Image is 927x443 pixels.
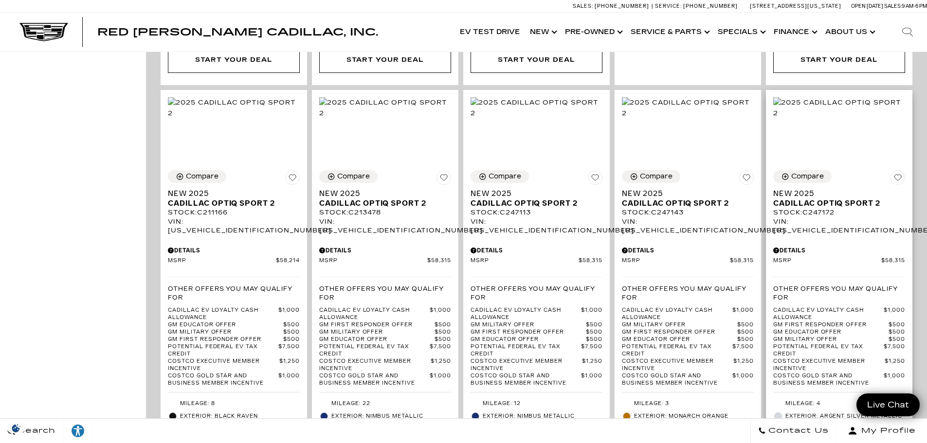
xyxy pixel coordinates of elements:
[430,343,451,358] span: $7,500
[737,336,754,343] span: $500
[902,3,927,9] span: 9 AM-6 PM
[168,343,300,358] a: Potential Federal EV Tax Credit $7,500
[750,419,836,443] a: Contact Us
[168,329,300,336] a: GM Military Offer $500
[168,257,300,265] a: MSRP $58,214
[195,54,272,65] div: Start Your Deal
[884,307,905,321] span: $1,000
[319,189,444,198] span: New 2025
[791,172,824,181] div: Compare
[851,3,883,9] span: Open [DATE]
[471,336,602,343] a: GM Educator Offer $500
[773,321,889,329] span: GM First Responder Offer
[471,321,602,329] a: GM Military Offer $500
[622,246,754,255] div: Pricing Details - New 2025 Cadillac OPTIQ Sport 2
[732,307,754,321] span: $1,000
[683,3,738,9] span: [PHONE_NUMBER]
[622,336,737,343] span: GM Educator Offer
[168,284,300,302] p: Other Offers You May Qualify For
[471,329,586,336] span: GM First Responder Offer
[737,321,754,329] span: $500
[471,343,581,358] span: Potential Federal EV Tax Credit
[622,372,754,387] a: Costco Gold Star and Business Member Incentive $1,000
[168,198,292,208] span: Cadillac OPTIQ Sport 2
[319,321,435,329] span: GM First Responder Offer
[168,307,278,321] span: Cadillac EV Loyalty Cash Allowance
[626,13,713,52] a: Service & Parts
[319,372,430,387] span: Costco Gold Star and Business Member Incentive
[168,208,300,217] div: Stock : C211166
[622,336,754,343] a: GM Educator Offer $500
[180,411,300,421] span: Exterior: Black Raven
[732,372,754,387] span: $1,000
[168,372,278,387] span: Costco Gold Star and Business Member Incentive
[622,170,680,183] button: Compare Vehicle
[319,343,430,358] span: Potential Federal EV Tax Credit
[276,257,300,265] span: $58,214
[773,97,905,119] img: 2025 Cadillac OPTIQ Sport 2
[622,321,737,329] span: GM Military Offer
[773,336,905,343] a: GM Military Offer $500
[773,246,905,255] div: Pricing Details - New 2025 Cadillac OPTIQ Sport 2
[581,343,602,358] span: $7,500
[319,336,435,343] span: GM Educator Offer
[319,208,451,217] div: Stock : C213478
[337,172,370,181] div: Compare
[560,13,626,52] a: Pre-Owned
[168,257,276,265] span: MSRP
[785,411,905,421] span: Exterior: Argent Silver Metallic
[773,329,889,336] span: GM Educator Offer
[820,13,878,52] a: About Us
[319,170,378,183] button: Compare Vehicle
[622,307,754,321] a: Cadillac EV Loyalty Cash Allowance $1,000
[471,372,602,387] a: Costco Gold Star and Business Member Incentive $1,000
[525,13,560,52] a: New
[573,3,593,9] span: Sales:
[586,336,602,343] span: $500
[471,47,602,73] div: Start Your Deal
[435,336,451,343] span: $500
[319,284,451,302] p: Other Offers You May Qualify For
[319,329,451,336] a: GM Military Offer $500
[168,170,226,183] button: Compare Vehicle
[471,97,602,119] img: 2025 Cadillac OPTIQ Sport 2
[471,321,586,329] span: GM Military Offer
[471,307,602,321] a: Cadillac EV Loyalty Cash Allowance $1,000
[471,217,602,235] div: VIN: [US_VEHICLE_IDENTIFICATION_NUMBER]
[168,321,300,329] a: GM Educator Offer $500
[186,172,218,181] div: Compare
[655,3,682,9] span: Service:
[622,372,732,387] span: Costco Gold Star and Business Member Incentive
[471,284,602,302] p: Other Offers You May Qualify For
[168,246,300,255] div: Pricing Details - New 2025 Cadillac OPTIQ Sport 2
[773,198,898,208] span: Cadillac OPTIQ Sport 2
[19,23,68,41] img: Cadillac Dark Logo with Cadillac White Text
[168,358,279,372] span: Costco Executive Member Incentive
[588,170,602,189] button: Save Vehicle
[283,329,300,336] span: $500
[622,321,754,329] a: GM Military Offer $500
[319,336,451,343] a: GM Educator Offer $500
[168,97,300,119] img: 2025 Cadillac OPTIQ Sport 2
[489,172,521,181] div: Compare
[857,424,916,438] span: My Profile
[730,257,754,265] span: $58,315
[622,329,737,336] span: GM First Responder Offer
[471,189,602,208] a: New 2025Cadillac OPTIQ Sport 2
[586,329,602,336] span: $500
[737,329,754,336] span: $500
[773,170,832,183] button: Compare Vehicle
[856,393,920,416] a: Live Chat
[884,343,905,358] span: $7,500
[498,54,575,65] div: Start Your Deal
[168,321,283,329] span: GM Educator Offer
[773,397,905,410] li: Mileage: 4
[471,198,595,208] span: Cadillac OPTIQ Sport 2
[471,343,602,358] a: Potential Federal EV Tax Credit $7,500
[471,246,602,255] div: Pricing Details - New 2025 Cadillac OPTIQ Sport 2
[891,170,905,189] button: Save Vehicle
[5,423,27,433] img: Opt-Out Icon
[471,257,602,265] a: MSRP $58,315
[471,208,602,217] div: Stock : C247113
